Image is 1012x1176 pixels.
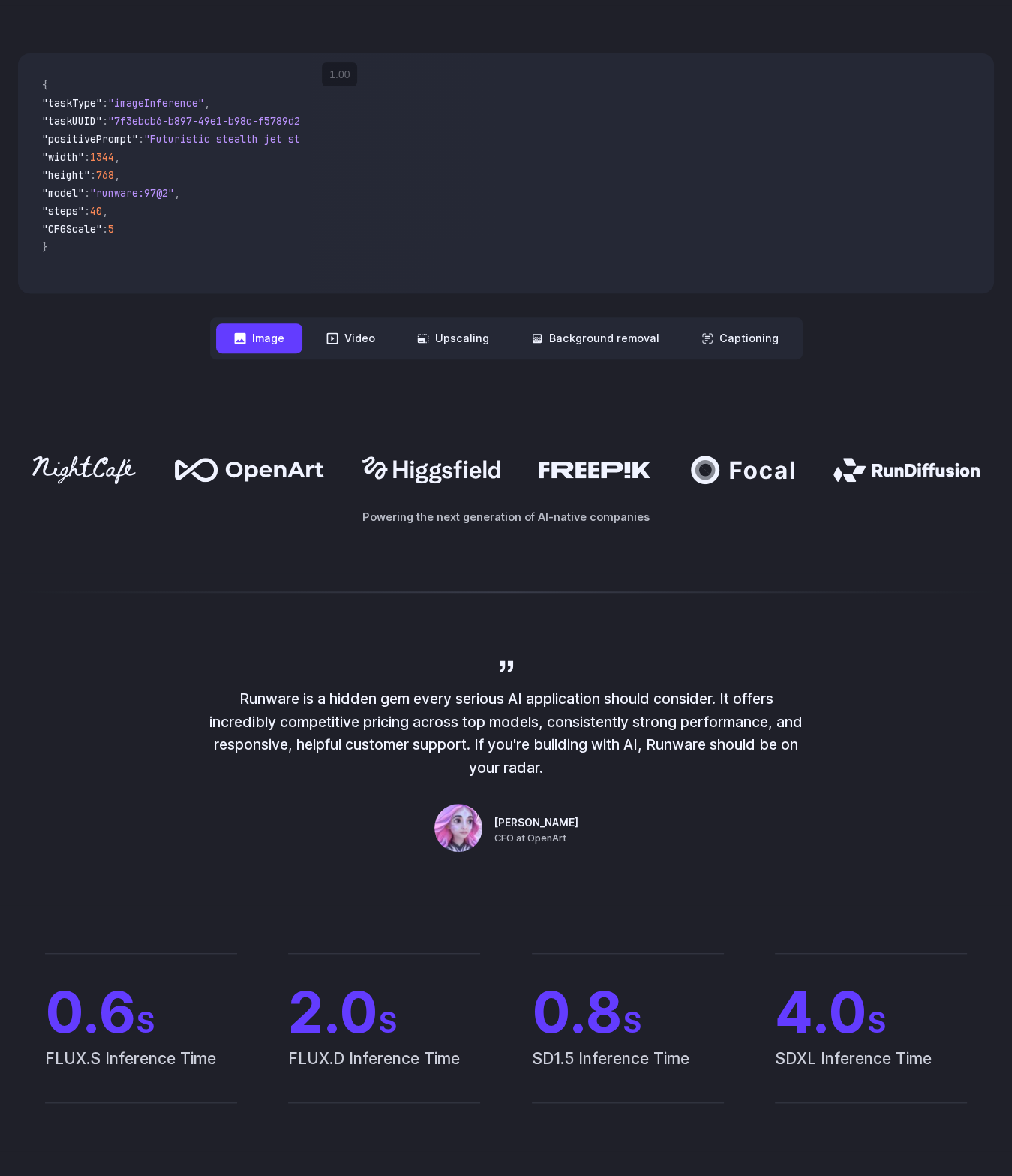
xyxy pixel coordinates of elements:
[114,168,120,182] span: ,
[288,1046,480,1102] span: FLUX.D Inference Time
[42,150,84,164] span: "width"
[102,96,108,110] span: :
[867,1006,886,1039] span: S
[114,150,120,164] span: ,
[138,132,144,146] span: :
[42,114,102,128] span: "taskUUID"
[204,96,210,110] span: ,
[90,150,114,164] span: 1344
[90,204,102,218] span: 40
[144,132,690,146] span: "Futuristic stealth jet streaking through a neon-lit cityscape with glowing purple exhaust"
[42,204,84,218] span: "steps"
[102,114,108,128] span: :
[18,508,994,525] p: Powering the next generation of AI-native companies
[288,984,480,1040] span: 2.0
[513,323,677,353] button: Background removal
[136,1006,155,1039] span: S
[399,323,507,353] button: Upscaling
[90,168,96,182] span: :
[42,78,48,92] span: {
[494,815,578,832] span: [PERSON_NAME]
[45,1046,237,1102] span: FLUX.S Inference Time
[108,222,114,236] span: 5
[494,831,566,846] span: CEO at OpenArt
[174,186,180,200] span: ,
[532,984,724,1040] span: 0.8
[84,150,90,164] span: :
[42,96,102,110] span: "taskType"
[532,1046,724,1102] span: SD1.5 Inference Time
[308,323,393,353] button: Video
[102,222,108,236] span: :
[42,132,138,146] span: "positivePrompt"
[102,204,108,218] span: ,
[42,168,90,182] span: "height"
[623,1006,641,1039] span: S
[206,687,806,780] p: Runware is a hidden gem every serious AI application should consider. It offers incredibly compet...
[108,114,336,128] span: "7f3ebcb6-b897-49e1-b98c-f5789d2d40d7"
[775,1046,967,1102] span: SDXL Inference Time
[42,186,84,200] span: "model"
[96,168,114,182] span: 768
[216,323,302,353] button: Image
[108,96,204,110] span: "imageInference"
[775,984,967,1040] span: 4.0
[378,1006,397,1039] span: S
[434,804,482,852] img: Person
[45,984,237,1040] span: 0.6
[42,222,102,236] span: "CFGScale"
[84,186,90,200] span: :
[683,323,797,353] button: Captioning
[84,204,90,218] span: :
[90,186,174,200] span: "runware:97@2"
[42,240,48,254] span: }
